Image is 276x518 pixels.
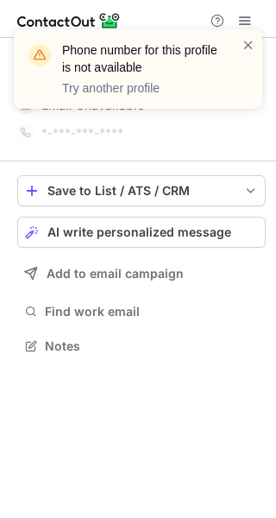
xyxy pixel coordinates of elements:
[17,175,266,206] button: save-profile-one-click
[47,225,231,239] span: AI write personalized message
[47,267,184,281] span: Add to email campaign
[45,338,259,354] span: Notes
[17,10,121,31] img: ContactOut v5.3.10
[62,79,221,97] p: Try another profile
[47,184,235,198] div: Save to List / ATS / CRM
[17,217,266,248] button: AI write personalized message
[62,41,221,76] header: Phone number for this profile is not available
[45,304,259,319] span: Find work email
[17,258,266,289] button: Add to email campaign
[26,41,53,69] img: warning
[17,300,266,324] button: Find work email
[17,334,266,358] button: Notes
